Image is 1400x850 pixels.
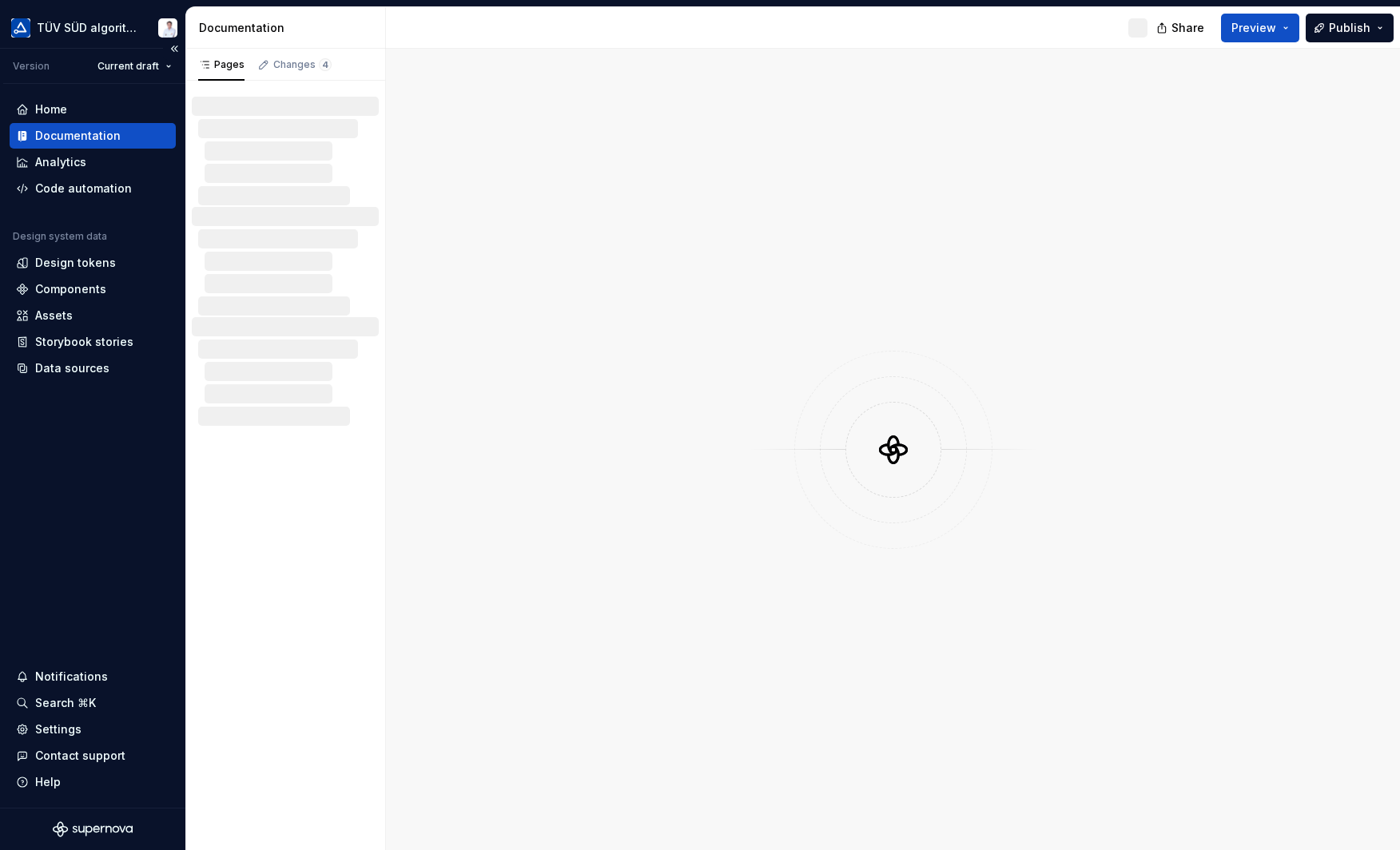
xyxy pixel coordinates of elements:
[1148,14,1215,42] button: Share
[10,355,176,381] a: Data sources
[273,58,332,71] div: Changes
[10,97,176,122] a: Home
[1171,20,1204,36] span: Share
[1221,14,1299,42] button: Preview
[35,281,106,297] div: Components
[10,717,176,742] a: Settings
[35,154,86,170] div: Analytics
[35,695,96,711] div: Search ⌘K
[3,10,182,45] button: TÜV SÜD algorithmChristian Heydt
[13,60,50,73] div: Version
[1231,20,1276,36] span: Preview
[10,276,176,302] a: Components
[10,329,176,355] a: Storybook stories
[35,128,121,144] div: Documentation
[163,38,185,60] button: Collapse sidebar
[10,664,176,689] button: Notifications
[1329,20,1370,36] span: Publish
[35,334,133,350] div: Storybook stories
[35,774,61,790] div: Help
[10,743,176,769] button: Contact support
[10,123,176,149] a: Documentation
[35,360,109,376] div: Data sources
[10,250,176,276] a: Design tokens
[10,690,176,716] button: Search ⌘K
[35,255,116,271] div: Design tokens
[35,101,67,117] div: Home
[35,308,73,324] div: Assets
[53,821,133,837] svg: Supernova Logo
[90,55,179,77] button: Current draft
[13,230,107,243] div: Design system data
[37,20,139,36] div: TÜV SÜD algorithm
[10,303,176,328] a: Assets
[199,20,379,36] div: Documentation
[198,58,245,71] div: Pages
[35,669,108,685] div: Notifications
[10,149,176,175] a: Analytics
[10,176,176,201] a: Code automation
[35,748,125,764] div: Contact support
[1306,14,1394,42] button: Publish
[158,18,177,38] img: Christian Heydt
[10,769,176,795] button: Help
[319,58,332,71] span: 4
[35,181,132,197] div: Code automation
[35,721,82,737] div: Settings
[11,18,30,38] img: b580ff83-5aa9-44e3-bf1e-f2d94e587a2d.png
[97,60,159,73] span: Current draft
